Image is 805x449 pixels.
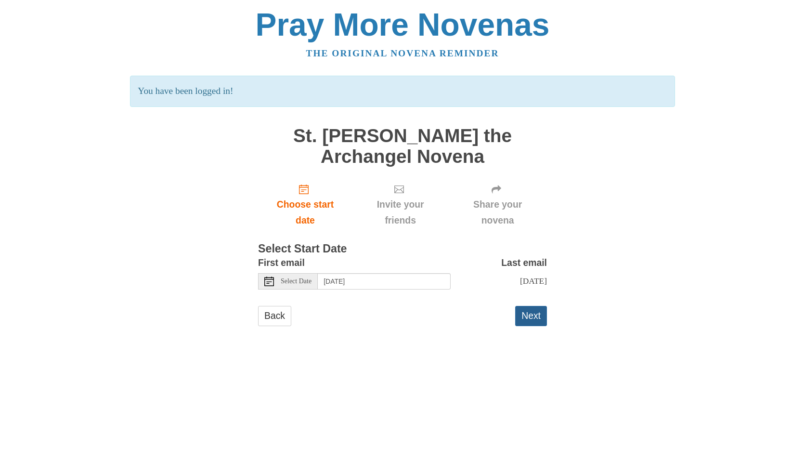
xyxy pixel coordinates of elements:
[258,243,547,255] h3: Select Start Date
[258,306,291,326] a: Back
[268,197,343,228] span: Choose start date
[448,176,547,234] div: Click "Next" to confirm your start date first.
[258,126,547,167] h1: St. [PERSON_NAME] the Archangel Novena
[520,276,547,286] span: [DATE]
[318,273,451,290] input: Use the arrow keys to pick a date
[352,176,448,234] div: Click "Next" to confirm your start date first.
[306,48,499,58] a: The original novena reminder
[362,197,439,228] span: Invite your friends
[258,255,305,271] label: First email
[258,176,352,234] a: Choose start date
[281,278,312,285] span: Select Date
[130,76,675,107] p: You have been logged in!
[458,197,537,228] span: Share your novena
[256,7,550,42] a: Pray More Novenas
[515,306,547,326] button: Next
[501,255,547,271] label: Last email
